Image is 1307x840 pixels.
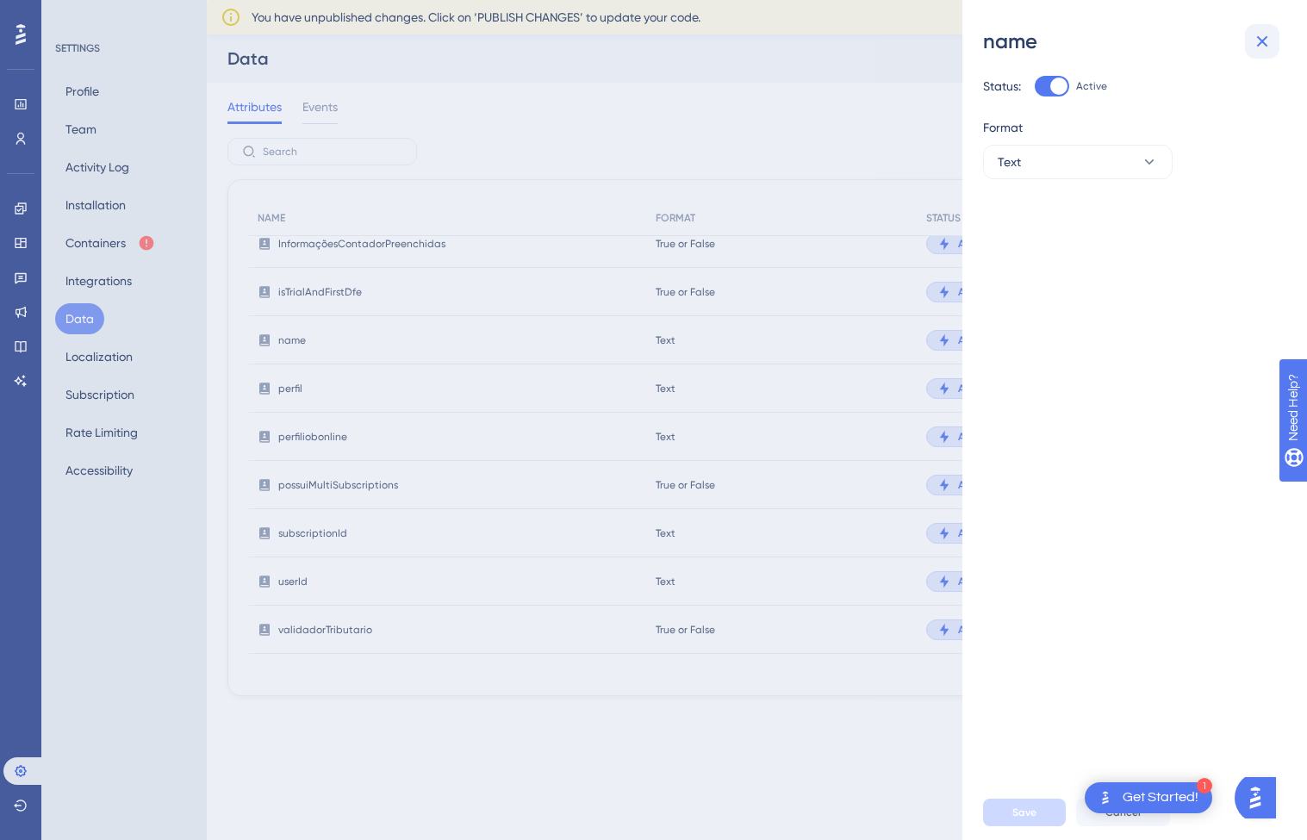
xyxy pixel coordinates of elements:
iframe: UserGuiding AI Assistant Launcher [1235,772,1286,824]
button: Text [983,145,1173,179]
div: Status: [983,76,1021,96]
div: Format [983,117,1273,138]
span: Text [998,152,1021,172]
span: Active [1076,79,1107,93]
button: Cancel [1076,799,1170,826]
div: Open Get Started! checklist, remaining modules: 1 [1085,782,1212,813]
span: Save [1012,806,1036,819]
span: Need Help? [40,4,108,25]
button: Save [983,799,1066,826]
div: 1 [1197,778,1212,793]
div: Get Started! [1123,788,1198,807]
div: name [983,28,1286,55]
img: launcher-image-alternative-text [1095,787,1116,808]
